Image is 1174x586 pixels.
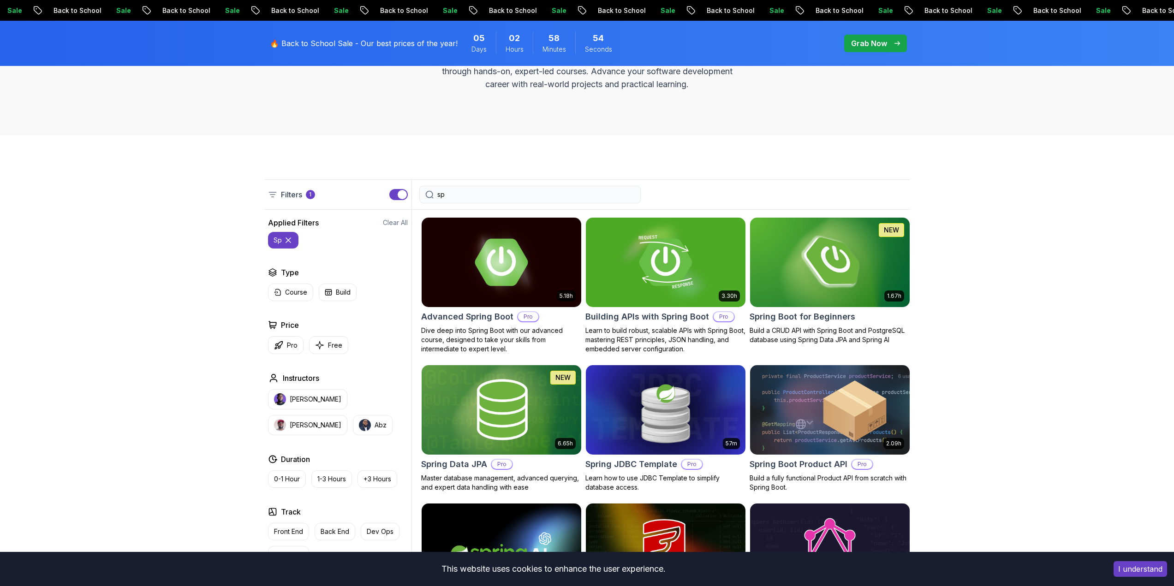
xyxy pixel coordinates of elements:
p: Dev Ops [367,527,393,536]
p: Back to School [37,6,100,15]
p: Back to School [908,6,971,15]
a: Spring Data JPA card6.65hNEWSpring Data JPAProMaster database management, advanced querying, and ... [421,365,582,492]
p: Sale [427,6,456,15]
span: 54 Seconds [593,32,604,45]
button: sp [268,232,298,249]
p: Build a fully functional Product API from scratch with Spring Boot. [750,474,910,492]
h2: Price [281,320,299,331]
img: Spring JDBC Template card [586,365,745,455]
img: instructor img [359,419,371,431]
p: Sale [862,6,892,15]
p: 57m [726,440,737,447]
img: Spring Boot for Beginners card [750,218,910,307]
p: Pro [852,460,872,469]
span: 5 Days [473,32,485,45]
p: 🔥 Back to School Sale - Our best prices of the year! [270,38,458,49]
p: Pro [287,341,298,350]
h2: Type [281,267,299,278]
img: Advanced Spring Boot card [422,218,581,307]
p: sp [274,236,282,245]
span: Minutes [542,45,566,54]
p: NEW [884,225,899,235]
p: Abz [375,420,387,430]
p: Back to School [473,6,536,15]
p: Free [328,341,342,350]
img: Spring Data JPA card [422,365,581,455]
button: Back End [315,523,355,540]
p: Back to School [364,6,427,15]
h2: Spring JDBC Template [585,458,677,471]
a: Building APIs with Spring Boot card3.30hBuilding APIs with Spring BootProLearn to build robust, s... [585,217,746,354]
p: Front End [274,527,303,536]
button: Full Stack [268,546,309,563]
p: Sale [971,6,1001,15]
p: Sale [100,6,130,15]
p: Back to School [146,6,209,15]
button: Front End [268,523,309,540]
p: 1.67h [887,292,901,300]
p: Back to School [799,6,862,15]
p: Full Stack [274,550,303,559]
p: Sale [209,6,238,15]
span: Hours [506,45,524,54]
img: Building APIs with Spring Boot card [586,218,745,307]
p: Learn how to use JDBC Template to simplify database access. [585,474,746,492]
p: Back to School [255,6,318,15]
button: Course [268,284,313,301]
p: Sale [753,6,783,15]
button: Free [309,336,348,354]
button: instructor imgAbz [353,415,393,435]
a: Spring JDBC Template card57mSpring JDBC TemplateProLearn how to use JDBC Template to simplify dat... [585,365,746,492]
button: Pro [268,336,304,354]
h2: Applied Filters [268,217,319,228]
span: 2 Hours [509,32,520,45]
p: 0-1 Hour [274,474,300,484]
span: Days [471,45,487,54]
p: Course [285,288,307,297]
h2: Building APIs with Spring Boot [585,310,709,323]
p: 2.09h [886,440,901,447]
button: instructor img[PERSON_NAME] [268,389,347,409]
h2: Duration [281,454,310,465]
p: 1 [309,191,311,198]
p: +3 Hours [364,474,391,484]
p: Pro [492,460,512,469]
button: 1-3 Hours [311,470,352,488]
button: +3 Hours [358,470,397,488]
img: instructor img [274,419,286,431]
p: Grab Now [851,38,887,49]
img: Spring Boot Product API card [750,365,910,455]
p: Back to School [582,6,644,15]
h2: Track [281,506,301,517]
h2: Spring Boot Product API [750,458,847,471]
div: This website uses cookies to enhance the user experience. [7,559,1100,579]
h2: Spring Boot for Beginners [750,310,855,323]
input: Search Java, React, Spring boot ... [437,190,635,199]
p: Sale [1080,6,1109,15]
button: Clear All [383,218,408,227]
p: Sale [536,6,565,15]
p: NEW [555,373,571,382]
button: 0-1 Hour [268,470,306,488]
button: Dev Ops [361,523,399,540]
p: Pro [714,312,734,321]
button: Build [319,284,357,301]
p: Build [336,288,351,297]
span: Seconds [585,45,612,54]
img: instructor img [274,393,286,405]
p: Sale [318,6,347,15]
p: Master database management, advanced querying, and expert data handling with ease [421,474,582,492]
p: Sale [644,6,674,15]
p: Back End [321,527,349,536]
span: 58 Minutes [548,32,560,45]
p: [PERSON_NAME] [290,420,341,430]
p: Build a CRUD API with Spring Boot and PostgreSQL database using Spring Data JPA and Spring AI [750,326,910,344]
button: instructor img[PERSON_NAME] [268,415,347,435]
p: Back to School [1017,6,1080,15]
a: Spring Boot Product API card2.09hSpring Boot Product APIProBuild a fully functional Product API f... [750,365,910,492]
p: Master in-demand skills like Java, Spring Boot, DevOps, React, and more through hands-on, expert-... [432,52,742,91]
p: Filters [281,189,302,200]
h2: Spring Data JPA [421,458,487,471]
p: Pro [682,460,702,469]
p: 6.65h [558,440,573,447]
